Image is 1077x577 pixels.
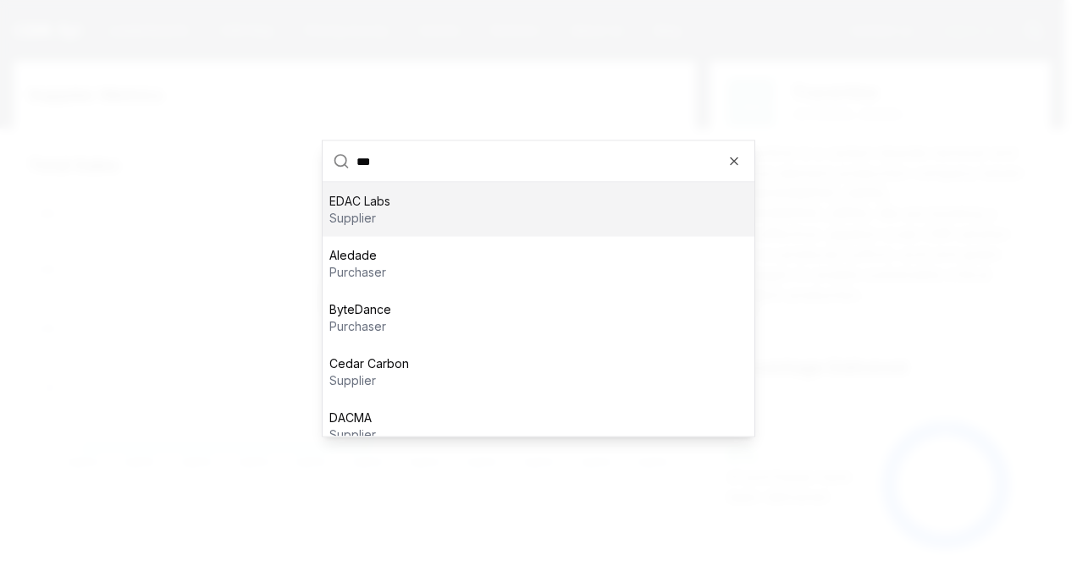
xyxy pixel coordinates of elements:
p: purchaser [329,264,386,281]
p: supplier [329,210,390,227]
p: purchaser [329,318,391,335]
p: DACMA [329,409,376,426]
p: Aledade [329,247,386,264]
p: supplier [329,372,409,389]
p: EDAC Labs [329,193,390,210]
p: supplier [329,426,376,443]
p: ByteDance [329,301,391,318]
p: Cedar Carbon [329,355,409,372]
